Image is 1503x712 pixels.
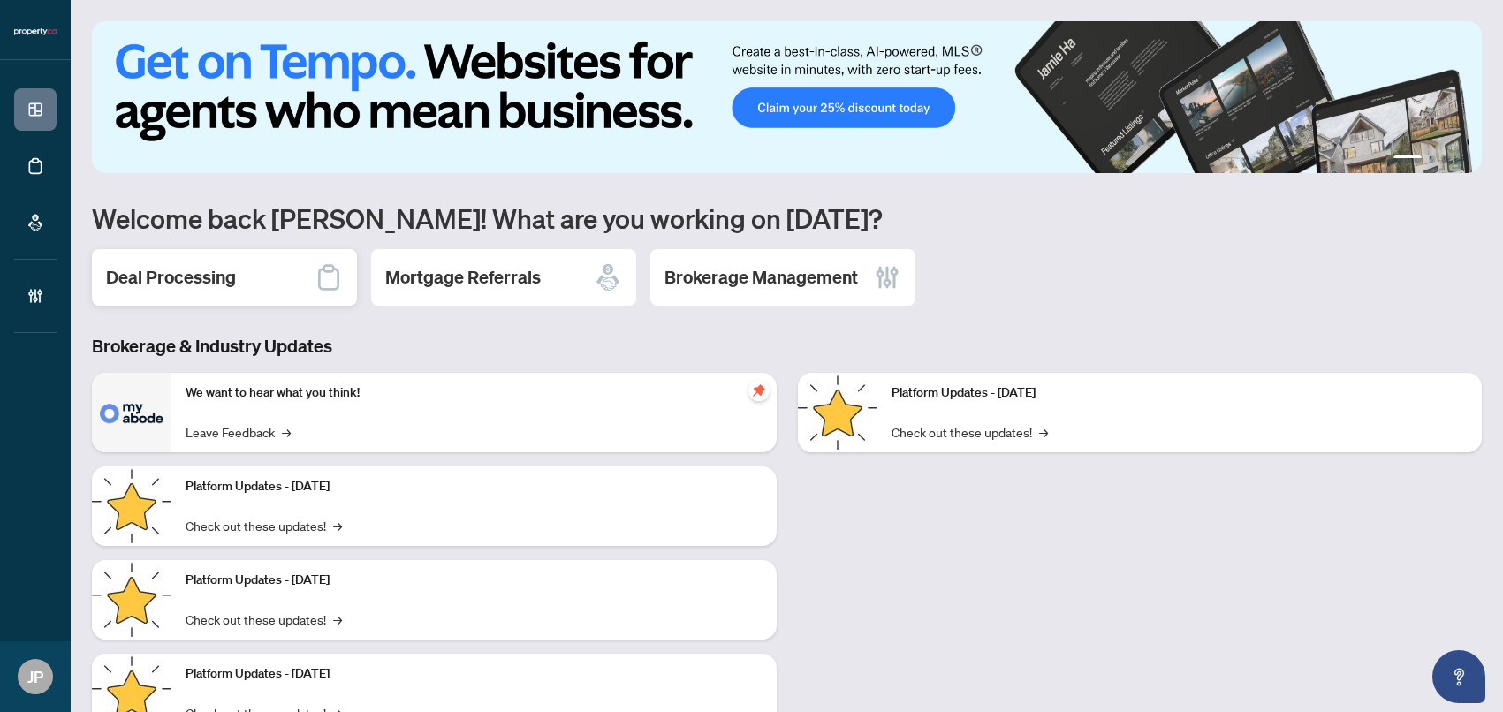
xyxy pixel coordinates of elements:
h2: Mortgage Referrals [385,265,541,290]
p: Platform Updates - [DATE] [186,477,763,496]
button: 3 [1443,155,1450,163]
span: pushpin [748,380,770,401]
a: Check out these updates!→ [186,610,342,629]
span: → [1039,422,1048,442]
h2: Deal Processing [106,265,236,290]
button: 2 [1429,155,1436,163]
p: Platform Updates - [DATE] [186,664,763,684]
h3: Brokerage & Industry Updates [92,334,1482,359]
p: Platform Updates - [DATE] [892,383,1469,403]
span: JP [27,664,43,689]
span: → [282,422,291,442]
img: logo [14,27,57,37]
a: Check out these updates!→ [186,516,342,535]
a: Leave Feedback→ [186,422,291,442]
button: Open asap [1432,650,1485,703]
img: Platform Updates - September 16, 2025 [92,466,171,546]
span: → [333,610,342,629]
h1: Welcome back [PERSON_NAME]! What are you working on [DATE]? [92,201,1482,235]
button: 4 [1457,155,1464,163]
span: → [333,516,342,535]
img: We want to hear what you think! [92,373,171,452]
img: Platform Updates - June 23, 2025 [798,373,877,452]
img: Slide 0 [92,21,1482,173]
p: We want to hear what you think! [186,383,763,403]
a: Check out these updates!→ [892,422,1048,442]
p: Platform Updates - [DATE] [186,571,763,590]
button: 1 [1393,155,1422,163]
img: Platform Updates - July 21, 2025 [92,560,171,640]
h2: Brokerage Management [664,265,858,290]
